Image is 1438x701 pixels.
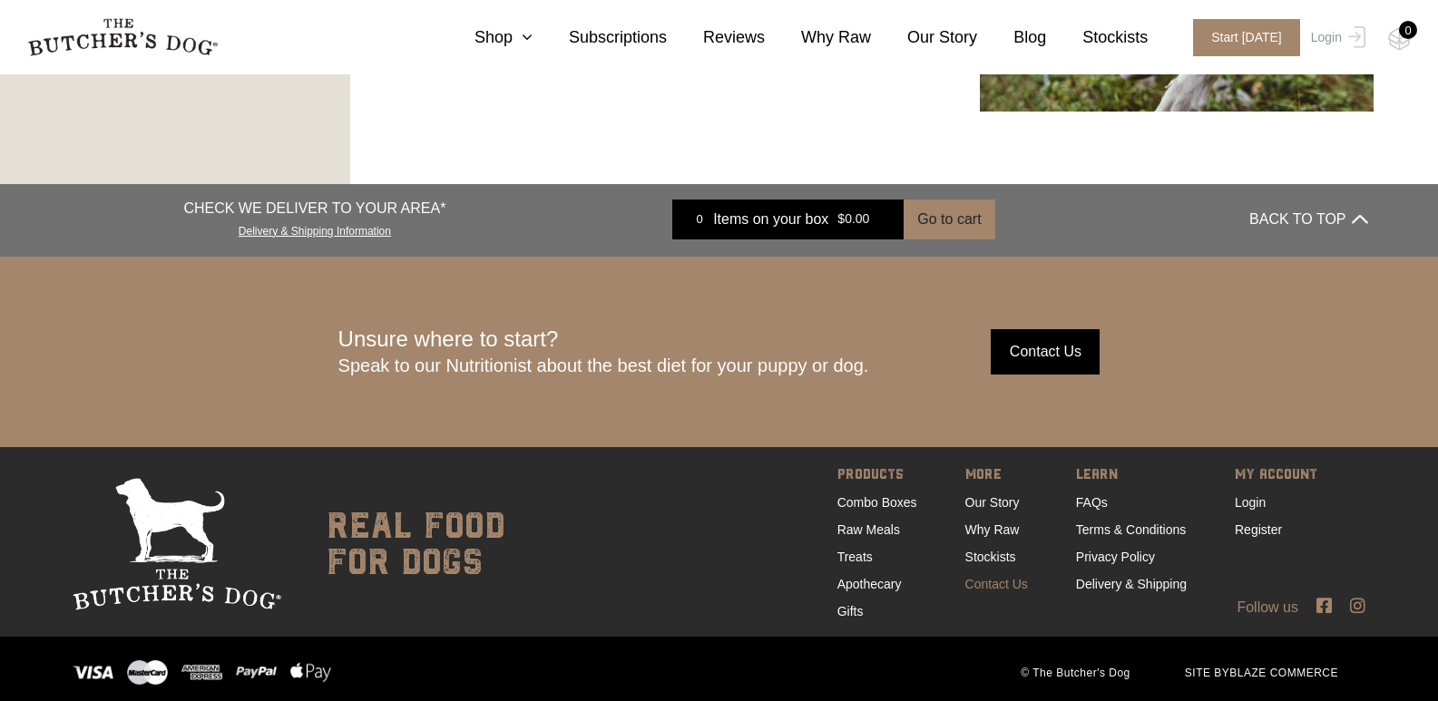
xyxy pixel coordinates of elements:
span: MY ACCOUNT [1235,463,1317,489]
a: Gifts [837,604,864,618]
div: 0 [1399,21,1417,39]
a: Stockists [965,550,1016,564]
a: Login [1306,19,1365,56]
span: Items on your box [713,209,828,230]
a: Our Story [871,25,977,50]
div: 0 [686,210,713,229]
a: Why Raw [765,25,871,50]
span: PRODUCTS [837,463,917,489]
a: Delivery & Shipping Information [239,220,391,238]
a: Treats [837,550,873,564]
span: LEARN [1076,463,1187,489]
bdi: 0.00 [837,211,869,226]
img: TBD_Cart-Empty.png [1388,27,1411,51]
a: Subscriptions [533,25,667,50]
a: Login [1235,495,1266,510]
span: MORE [965,463,1028,489]
a: 0 Items on your box $0.00 [672,200,904,239]
div: real food for dogs [308,478,505,610]
span: $ [837,211,845,226]
input: Contact Us [991,329,1100,375]
span: © The Butcher's Dog [993,665,1157,681]
a: Delivery & Shipping [1076,577,1187,591]
a: FAQs [1076,495,1108,510]
a: Why Raw [965,522,1020,537]
a: Apothecary [837,577,902,591]
button: Go to cart [904,200,994,239]
a: Stockists [1046,25,1148,50]
a: Privacy Policy [1076,550,1155,564]
p: CHECK WE DELIVER TO YOUR AREA* [183,198,445,219]
a: Reviews [667,25,765,50]
a: Our Story [965,495,1020,510]
a: Blog [977,25,1046,50]
div: Unsure where to start? [338,326,869,377]
a: Start [DATE] [1175,19,1306,56]
a: Combo Boxes [837,495,917,510]
a: BLAZE COMMERCE [1229,667,1338,679]
span: Start [DATE] [1193,19,1300,56]
a: Contact Us [965,577,1028,591]
a: Register [1235,522,1282,537]
span: Speak to our Nutritionist about the best diet for your puppy or dog. [338,355,869,375]
a: Terms & Conditions [1076,522,1186,537]
span: SITE BY [1158,665,1365,681]
a: Shop [438,25,533,50]
button: BACK TO TOP [1249,198,1367,241]
a: Raw Meals [837,522,900,537]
